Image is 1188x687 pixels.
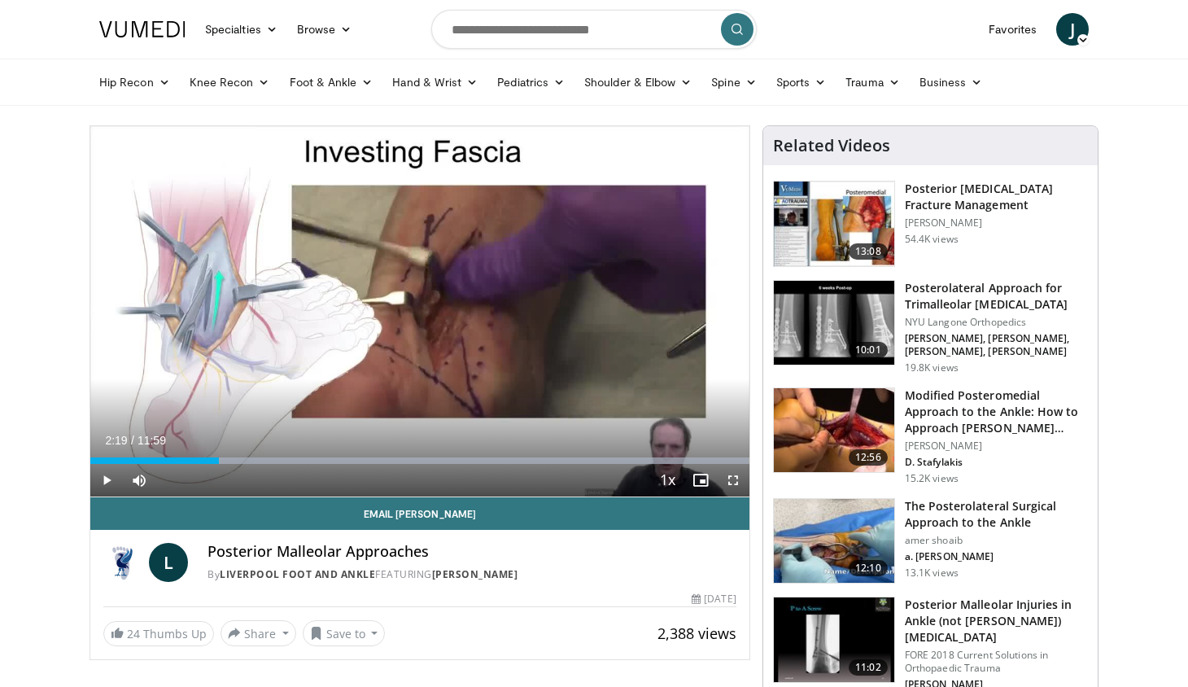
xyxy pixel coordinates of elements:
[90,66,180,98] a: Hip Recon
[905,332,1088,358] p: [PERSON_NAME], [PERSON_NAME], [PERSON_NAME], [PERSON_NAME]
[910,66,993,98] a: Business
[123,464,155,497] button: Mute
[905,280,1088,313] h3: Posterolateral Approach for Trimalleolar [MEDICAL_DATA]
[131,434,134,447] span: /
[905,567,959,580] p: 13.1K views
[149,543,188,582] a: L
[905,498,1088,531] h3: The Posterolateral Surgical Approach to the Ankle
[849,243,888,260] span: 13:08
[773,387,1088,485] a: 12:56 Modified Posteromedial Approach to the Ankle: How to Approach [PERSON_NAME]… [PERSON_NAME] ...
[652,464,684,497] button: Playback Rate
[382,66,487,98] a: Hand & Wrist
[207,543,736,561] h4: Posterior Malleolar Approaches
[138,434,166,447] span: 11:59
[836,66,910,98] a: Trauma
[773,136,890,155] h4: Related Videos
[905,233,959,246] p: 54.4K views
[220,567,375,581] a: Liverpool Foot and Ankle
[303,620,386,646] button: Save to
[905,181,1088,213] h3: Posterior [MEDICAL_DATA] Fracture Management
[905,456,1088,469] p: D. Stafylakis
[905,597,1088,645] h3: Posterior Malleolar Injuries in Ankle (not [PERSON_NAME]) [MEDICAL_DATA]
[195,13,287,46] a: Specialties
[905,316,1088,329] p: NYU Langone Orthopedics
[692,592,736,606] div: [DATE]
[905,472,959,485] p: 15.2K views
[657,624,736,643] span: 2,388 views
[905,217,1088,230] p: [PERSON_NAME]
[717,464,749,497] button: Fullscreen
[103,621,214,646] a: 24 Thumbs Up
[221,620,296,646] button: Share
[207,567,736,582] div: By FEATURING
[849,560,888,576] span: 12:10
[905,440,1088,453] p: [PERSON_NAME]
[280,66,383,98] a: Foot & Ankle
[774,281,894,365] img: c0f63c0b-8f63-4604-9672-914854de11fa.jpeg.150x105_q85_crop-smart_upscale.jpg
[90,464,123,497] button: Play
[849,659,888,676] span: 11:02
[905,361,959,374] p: 19.8K views
[487,66,574,98] a: Pediatrics
[1056,13,1089,46] a: J
[180,66,280,98] a: Knee Recon
[127,626,140,641] span: 24
[849,449,888,466] span: 12:56
[773,181,1088,267] a: 13:08 Posterior [MEDICAL_DATA] Fracture Management [PERSON_NAME] 54.4K views
[105,434,127,447] span: 2:19
[90,497,749,530] a: Email [PERSON_NAME]
[431,10,757,49] input: Search topics, interventions
[684,464,717,497] button: Enable picture-in-picture mode
[287,13,362,46] a: Browse
[774,597,894,682] img: c613a3bd-9827-4973-b08f-77b3ce0ba407.150x105_q85_crop-smart_upscale.jpg
[774,182,894,266] img: 50e07c4d-707f-48cd-824d-a6044cd0d074.150x105_q85_crop-smart_upscale.jpg
[774,499,894,584] img: 06e919cc-1148-4201-9eba-894c9dd10b83.150x105_q85_crop-smart_upscale.jpg
[574,66,701,98] a: Shoulder & Elbow
[90,457,749,464] div: Progress Bar
[849,342,888,358] span: 10:01
[979,13,1046,46] a: Favorites
[774,388,894,473] img: ae8508ed-6896-40ca-bae0-71b8ded2400a.150x105_q85_crop-smart_upscale.jpg
[773,498,1088,584] a: 12:10 The Posterolateral Surgical Approach to the Ankle amer shoaib a. [PERSON_NAME] 13.1K views
[905,550,1088,563] p: a. [PERSON_NAME]
[905,649,1088,675] p: FORE 2018 Current Solutions in Orthopaedic Trauma
[767,66,836,98] a: Sports
[905,534,1088,547] p: amer shoaib
[432,567,518,581] a: [PERSON_NAME]
[99,21,186,37] img: VuMedi Logo
[103,543,142,582] img: Liverpool Foot and Ankle
[90,126,749,497] video-js: Video Player
[773,280,1088,374] a: 10:01 Posterolateral Approach for Trimalleolar [MEDICAL_DATA] NYU Langone Orthopedics [PERSON_NAM...
[905,387,1088,436] h3: Modified Posteromedial Approach to the Ankle: How to Approach [PERSON_NAME]…
[701,66,766,98] a: Spine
